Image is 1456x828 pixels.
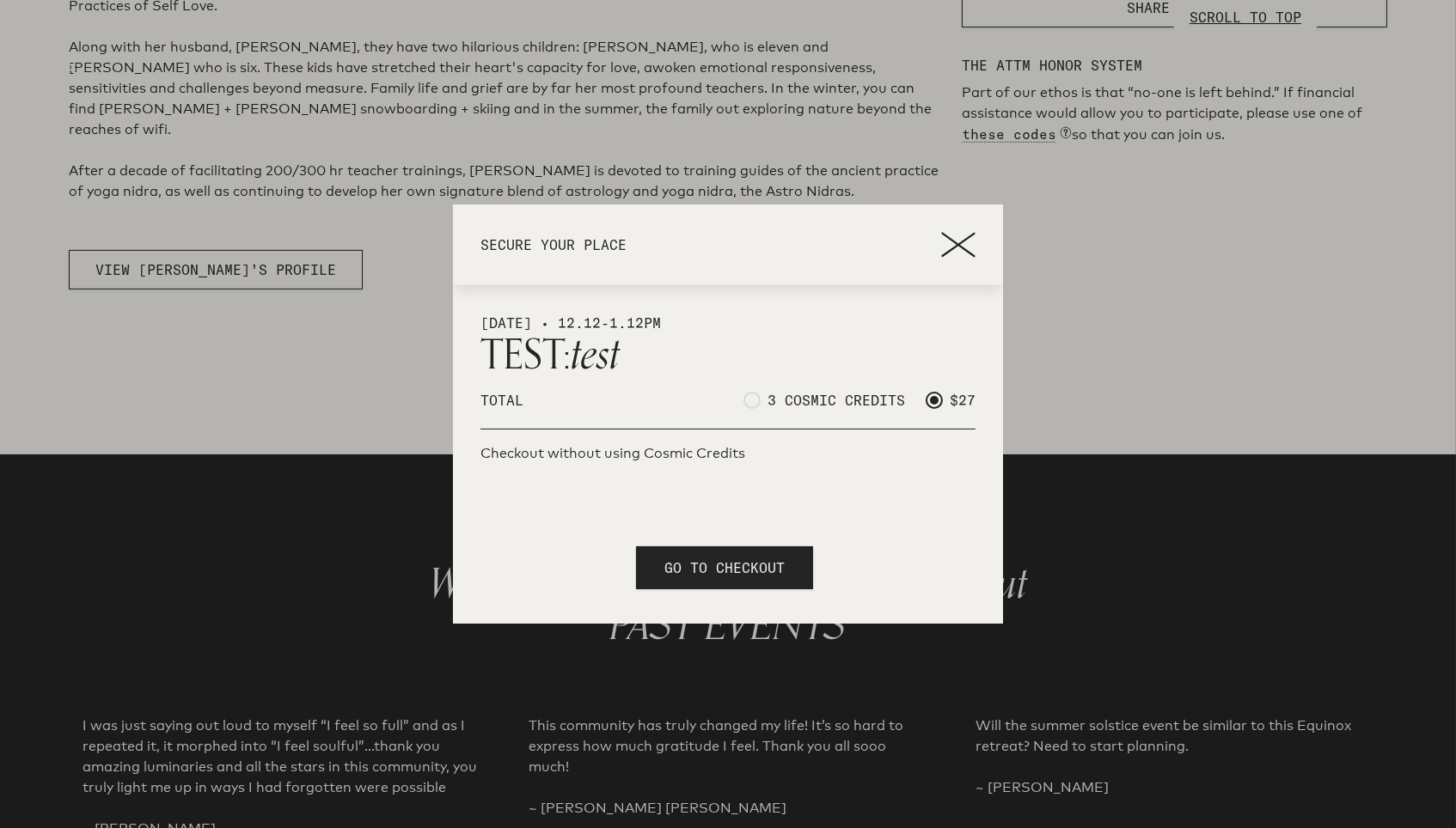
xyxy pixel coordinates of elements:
h1: TEST: [480,333,976,376]
button: GO TO CHECKOUT [636,546,813,589]
span: GO TO CHECKOUT [664,557,785,578]
span: 3 COSMIC CREDITS [768,390,905,411]
p: [DATE] • 12.12-1.12pm [480,313,976,333]
span: Checkout without using Cosmic Credits [480,445,745,461]
p: TOTAL [480,390,523,415]
p: SECURE YOUR PLACE [480,238,941,252]
span: $27 [950,390,976,411]
span: test [571,321,620,389]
